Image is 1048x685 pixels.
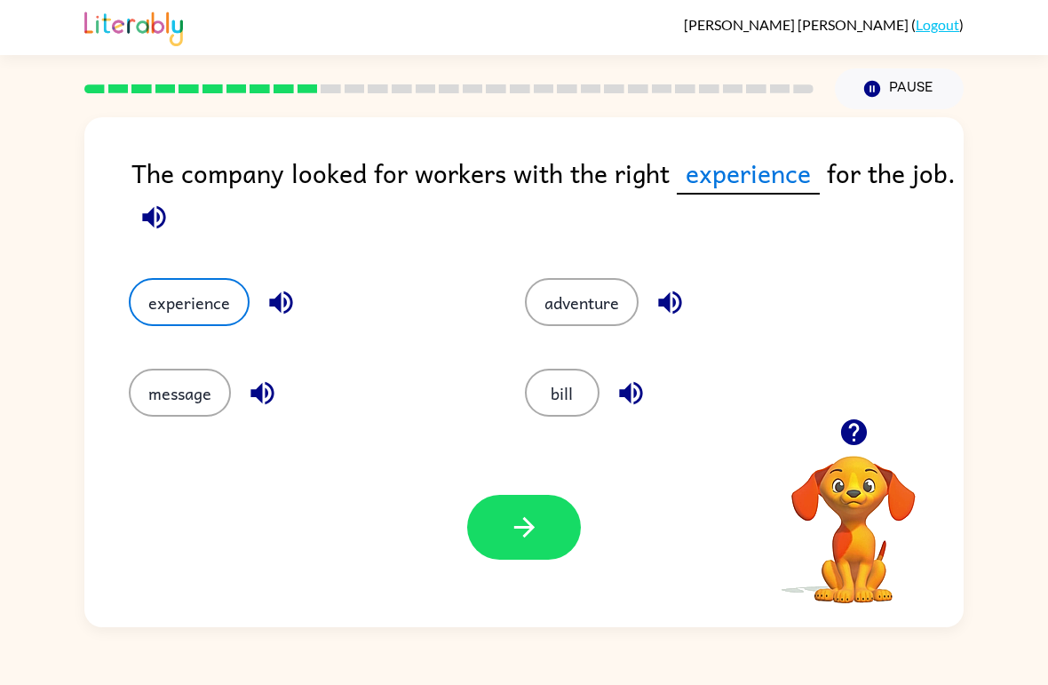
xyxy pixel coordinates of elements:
button: adventure [525,278,639,326]
button: experience [129,278,250,326]
a: Logout [916,16,959,33]
button: Pause [835,68,964,109]
span: [PERSON_NAME] [PERSON_NAME] [684,16,911,33]
span: experience [677,153,820,195]
div: ( ) [684,16,964,33]
button: message [129,369,231,417]
div: The company looked for workers with the right for the job. [131,153,964,243]
button: bill [525,369,599,417]
video: Your browser must support playing .mp4 files to use Literably. Please try using another browser. [765,428,942,606]
img: Literably [84,7,183,46]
